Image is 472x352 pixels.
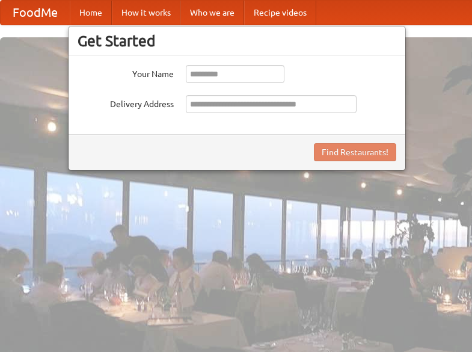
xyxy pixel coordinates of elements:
[1,1,70,25] a: FoodMe
[244,1,316,25] a: Recipe videos
[314,143,396,161] button: Find Restaurants!
[180,1,244,25] a: Who we are
[70,1,112,25] a: Home
[78,65,174,80] label: Your Name
[112,1,180,25] a: How it works
[78,95,174,110] label: Delivery Address
[78,32,396,50] h3: Get Started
